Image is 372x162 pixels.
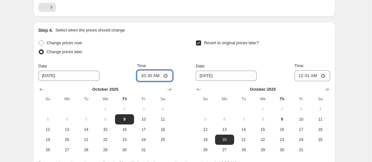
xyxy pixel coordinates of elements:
[253,114,272,124] button: Wednesday October 8 2025
[198,96,212,102] span: Su
[215,124,234,135] button: Monday October 13 2025
[253,104,272,114] button: Wednesday October 1 2025
[137,127,151,132] span: 17
[198,117,212,122] span: 5
[294,137,308,142] span: 24
[215,135,234,145] button: Monday October 20 2025
[256,117,270,122] span: 8
[38,135,57,145] button: Sunday October 19 2025
[134,104,153,114] button: Friday October 3 2025
[294,107,308,112] span: 3
[311,135,330,145] button: Saturday October 25 2025
[204,40,259,45] span: Revert to original prices later?
[118,107,132,112] span: 2
[134,114,153,124] button: Friday October 10 2025
[272,104,291,114] button: Thursday October 2 2025
[311,114,330,124] button: Saturday October 11 2025
[98,137,112,142] span: 22
[256,107,270,112] span: 1
[115,94,134,104] th: Thursday
[311,104,330,114] button: Saturday October 4 2025
[98,107,112,112] span: 1
[234,135,253,145] button: Tuesday October 21 2025
[96,114,115,124] button: Wednesday October 8 2025
[292,104,311,114] button: Friday October 3 2025
[38,124,57,135] button: Sunday October 12 2025
[196,145,215,155] button: Sunday October 26 2025
[115,114,134,124] button: Today Thursday October 9 2025
[96,94,115,104] th: Wednesday
[134,145,153,155] button: Friday October 31 2025
[292,124,311,135] button: Friday October 17 2025
[137,70,172,81] input: 12:00
[234,124,253,135] button: Tuesday October 14 2025
[137,96,151,102] span: Fr
[215,94,234,104] th: Monday
[60,147,74,152] span: 27
[55,27,125,33] p: Select when the prices should change
[77,114,96,124] button: Tuesday October 7 2025
[57,114,77,124] button: Monday October 6 2025
[165,85,174,94] button: Show next month, November 2025
[79,137,93,142] span: 21
[47,40,82,45] span: Change prices now
[98,147,112,152] span: 29
[253,124,272,135] button: Wednesday October 15 2025
[275,147,289,152] span: 30
[118,117,132,122] span: 9
[237,117,251,122] span: 7
[79,96,93,102] span: Tu
[215,114,234,124] button: Monday October 6 2025
[198,137,212,142] span: 19
[313,117,327,122] span: 11
[218,147,232,152] span: 27
[275,137,289,142] span: 23
[118,137,132,142] span: 23
[137,137,151,142] span: 24
[196,124,215,135] button: Sunday October 12 2025
[313,96,327,102] span: Sa
[218,96,232,102] span: Mo
[41,147,55,152] span: 26
[218,127,232,132] span: 13
[292,94,311,104] th: Friday
[41,137,55,142] span: 19
[153,114,172,124] button: Saturday October 11 2025
[294,117,308,122] span: 10
[196,94,215,104] th: Sunday
[60,137,74,142] span: 20
[311,124,330,135] button: Saturday October 18 2025
[118,127,132,132] span: 16
[198,147,212,152] span: 26
[38,71,99,81] input: 10/9/2025
[60,127,74,132] span: 13
[156,107,170,112] span: 4
[57,145,77,155] button: Monday October 27 2025
[194,85,203,94] button: Show previous month, September 2025
[79,117,93,122] span: 7
[294,63,303,68] span: Time
[118,96,132,102] span: Th
[79,127,93,132] span: 14
[134,124,153,135] button: Friday October 17 2025
[47,49,83,54] span: Change prices later
[98,127,112,132] span: 15
[234,114,253,124] button: Tuesday October 7 2025
[156,127,170,132] span: 18
[198,127,212,132] span: 12
[137,117,151,122] span: 10
[272,114,291,124] button: Today Thursday October 9 2025
[96,124,115,135] button: Wednesday October 15 2025
[275,107,289,112] span: 2
[292,135,311,145] button: Friday October 24 2025
[38,64,47,68] span: Date
[77,135,96,145] button: Tuesday October 21 2025
[38,145,57,155] button: Sunday October 26 2025
[196,71,257,81] input: 10/9/2025
[237,137,251,142] span: 21
[156,117,170,122] span: 11
[292,145,311,155] button: Friday October 31 2025
[237,147,251,152] span: 28
[237,96,251,102] span: Tu
[115,145,134,155] button: Thursday October 30 2025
